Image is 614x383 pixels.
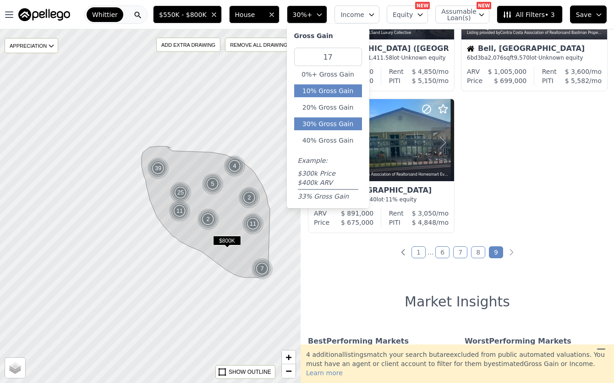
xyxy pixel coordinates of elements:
[202,173,224,195] img: g1.png
[389,218,400,227] div: PITI
[405,294,510,310] h1: Market Insights
[389,76,400,85] div: PITI
[400,218,449,227] div: /mo
[287,24,369,208] div: 30%+
[314,30,450,36] div: Listing provided by San Diego MLS and Luxury Collective
[341,219,373,226] span: $ 675,000
[294,84,362,97] button: 10% Gross Gain
[238,187,261,209] img: g1.png
[286,351,292,363] span: +
[341,210,373,217] span: $ 891,000
[415,2,430,9] div: NEW
[576,10,592,19] span: Save
[488,68,527,75] span: $ 1,005,000
[314,45,449,54] div: [GEOGRAPHIC_DATA] ([GEOGRAPHIC_DATA])
[467,76,482,85] div: Price
[399,248,408,257] a: Previous page
[153,6,222,23] button: $550K - $800K
[565,68,589,75] span: $ 3,600
[467,45,602,54] div: Bell, [GEOGRAPHIC_DATA]
[213,236,241,249] div: $800K
[282,364,296,378] a: Zoom out
[294,31,333,40] div: Gross Gain
[224,155,246,177] img: g1.png
[92,10,118,19] span: Whittier
[467,45,474,52] img: House
[235,10,264,19] span: House
[287,6,328,23] button: 30%+
[361,55,392,61] span: 161,411.58
[169,200,191,222] div: 11
[467,54,602,61] div: 6 bd 3 ba sqft lot · Unknown equity
[298,156,358,169] div: Example:
[213,236,241,245] span: $800K
[251,258,273,280] div: 7
[197,208,219,230] img: g1.png
[301,248,614,257] ul: Pagination
[411,246,426,258] a: Page 1
[298,192,358,201] div: 33% Gross Gain
[340,10,364,19] span: Income
[308,99,454,233] a: 8mo ago,163DOMListing provided byContra Costa Association of Realtorsand Homesmart Evergreen Real...
[554,76,602,85] div: /mo
[387,6,428,23] button: Equity
[565,77,589,84] span: $ 5,582
[389,67,404,76] div: Rent
[404,209,449,218] div: /mo
[314,165,450,172] div: , 163 DOM
[469,23,493,30] time: 2025-01-29 19:00
[570,6,607,23] button: Save
[542,67,557,76] div: Rent
[389,209,404,218] div: Rent
[5,38,58,53] div: APPRECIATION
[412,77,436,84] span: $ 5,150
[412,68,436,75] span: $ 4,850
[507,248,516,257] a: Next page
[404,67,449,76] div: /mo
[242,213,264,235] img: g1.png
[428,249,433,256] a: Jump backward
[147,157,170,179] img: g1.png
[197,208,219,230] div: 2
[5,358,25,378] a: Layers
[412,219,436,226] span: $ 4,848
[293,10,312,19] span: 30%+
[159,10,207,19] span: $550K - $800K
[467,67,480,76] div: ARV
[497,6,562,23] button: All Filters• 3
[294,134,362,147] button: 40% Gross Gain
[453,246,467,258] a: Page 7
[170,182,192,204] img: g1.png
[494,77,526,84] span: $ 699,000
[314,187,449,196] div: Bell, [GEOGRAPHIC_DATA]
[147,157,169,179] div: 39
[294,101,362,114] button: 20% Gross Gain
[224,155,246,177] div: 4
[467,30,603,36] div: Listing provided by Contra Costa Association of Realtors and Bastman Properties, Inc.
[202,173,224,195] div: 5
[393,10,413,19] span: Equity
[488,55,504,61] span: 2,076
[314,54,449,61] div: 3 bd 3 ba sqft lot · Unknown equity
[314,218,329,227] div: Price
[465,336,607,347] div: Worst Performing Markets
[435,246,450,258] a: Page 6
[251,258,274,280] img: g1.png
[542,76,554,85] div: PITI
[238,187,260,209] div: 2
[157,38,220,51] div: ADD EXTRA DRAWING
[229,368,271,376] div: SHOW OUTLINE
[286,365,292,377] span: −
[18,8,70,21] img: Pellego
[282,350,296,364] a: Zoom in
[229,6,280,23] button: House
[306,369,343,377] span: Learn more
[298,178,358,187] div: $400k ARV
[477,2,491,9] div: NEW
[489,246,503,258] a: Page 9 is your current page
[294,48,362,66] input: 17% Gross Gain
[314,196,449,203] div: 2 bd 1 ba sqft lot · 11% equity
[294,117,362,130] button: 30% Gross Gain
[471,246,485,258] a: Page 8
[557,67,602,76] div: /mo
